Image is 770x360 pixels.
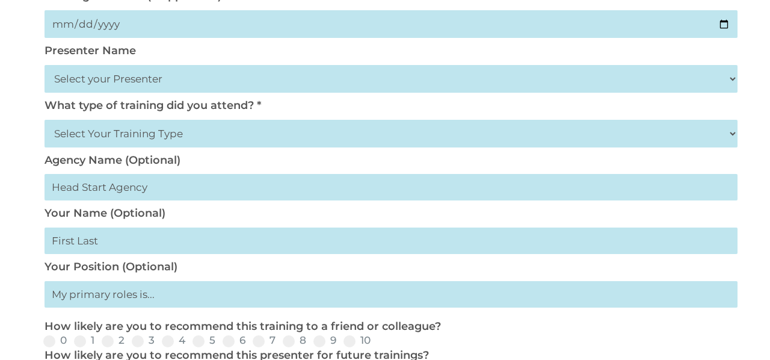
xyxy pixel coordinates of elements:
[223,335,245,346] label: 6
[313,335,336,346] label: 9
[45,174,738,200] input: Head Start Agency
[45,228,738,254] input: First Last
[132,335,155,346] label: 3
[45,281,738,308] input: My primary roles is...
[45,206,165,220] label: Your Name (Optional)
[162,335,185,346] label: 4
[253,335,276,346] label: 7
[283,335,306,346] label: 8
[45,99,261,112] label: What type of training did you attend? *
[45,44,136,57] label: Presenter Name
[45,260,177,273] label: Your Position (Optional)
[192,335,215,346] label: 5
[45,320,731,334] p: How likely are you to recommend this training to a friend or colleague?
[74,335,94,346] label: 1
[45,154,180,167] label: Agency Name (Optional)
[343,335,371,346] label: 10
[102,335,125,346] label: 2
[43,335,67,346] label: 0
